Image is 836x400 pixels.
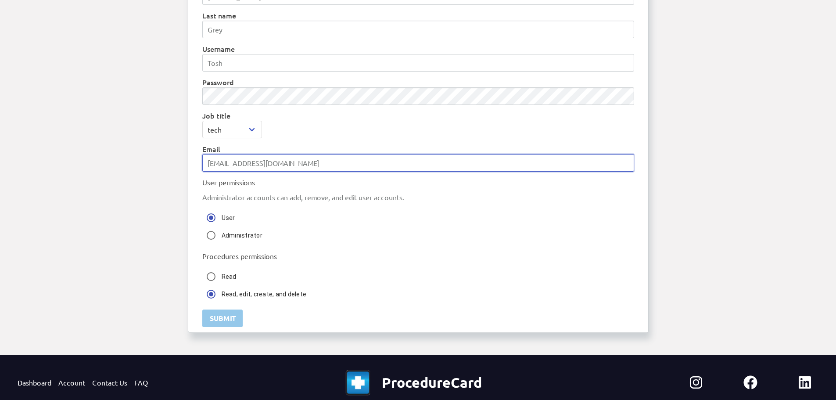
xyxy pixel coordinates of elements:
[202,252,277,260] label: Procedures permissions
[202,77,634,87] label: Password
[92,377,127,388] a: Contact Us
[210,313,235,324] div: Submit
[202,110,634,121] label: Job title
[202,10,634,21] label: Last name
[202,144,634,154] label: Email
[220,231,262,240] label: Administrator
[382,375,482,390] b: ProcedureCard
[134,377,148,388] a: FAQ
[220,272,237,281] label: Read
[220,290,307,299] label: Read, edit, create, and delete
[202,310,243,327] button: Submit
[220,213,235,222] label: User
[303,366,413,400] img: pc-icon.png
[18,377,51,388] a: Dashboard
[202,178,255,187] label: User permissions
[58,377,85,388] a: Account
[202,192,634,202] p: Administrator accounts can add, remove, and edit user accounts.
[202,43,634,54] label: Username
